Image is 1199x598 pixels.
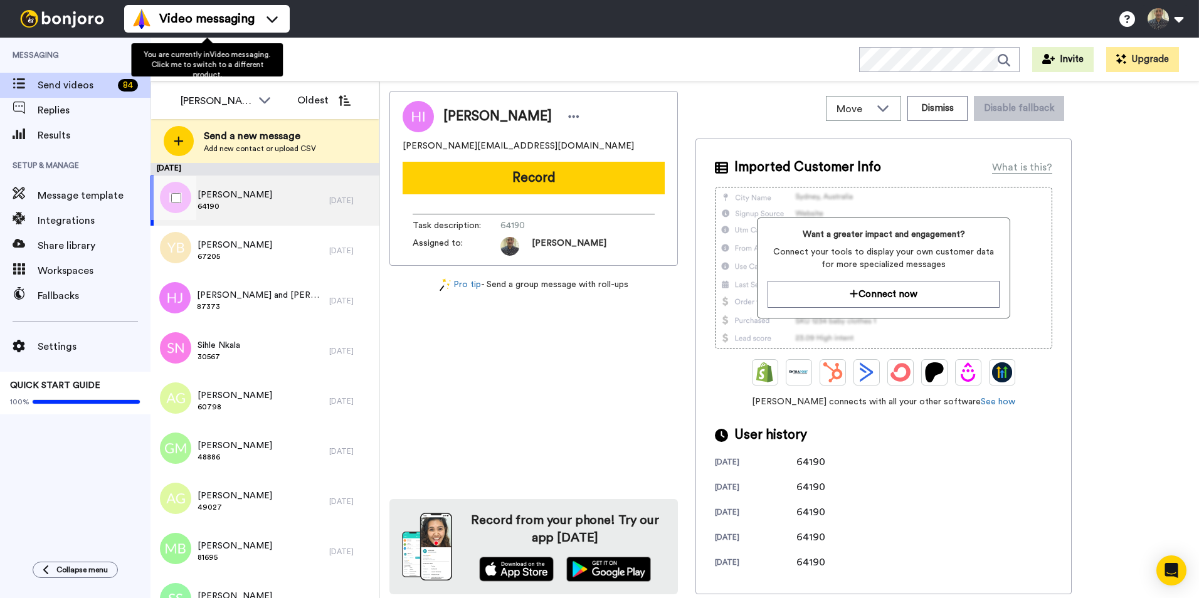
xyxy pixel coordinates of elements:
[992,362,1012,382] img: GoHighLevel
[38,188,151,203] span: Message template
[197,289,323,302] span: [PERSON_NAME] and [PERSON_NAME]
[10,381,100,390] span: QUICK START GUIDE
[403,162,665,194] button: Record
[403,140,634,152] span: [PERSON_NAME][EMAIL_ADDRESS][DOMAIN_NAME]
[907,96,968,121] button: Dismiss
[500,219,620,232] span: 64190
[33,562,118,578] button: Collapse menu
[160,533,191,564] img: mb.png
[389,278,678,291] div: - Send a group message with roll-ups
[15,10,109,28] img: bj-logo-header-white.svg
[132,9,152,29] img: vm-color.svg
[329,396,373,406] div: [DATE]
[159,10,255,28] span: Video messaging
[159,282,191,313] img: hj.png
[992,160,1052,175] div: What is this?
[823,362,843,382] img: Hubspot
[329,246,373,256] div: [DATE]
[532,237,606,256] span: [PERSON_NAME]
[715,507,796,520] div: [DATE]
[715,557,796,570] div: [DATE]
[197,302,323,312] span: 87373
[734,158,881,177] span: Imported Customer Info
[755,362,775,382] img: Shopify
[38,238,151,253] span: Share library
[38,78,113,93] span: Send videos
[38,339,151,354] span: Settings
[890,362,911,382] img: ConvertKit
[413,237,500,256] span: Assigned to:
[715,532,796,545] div: [DATE]
[329,496,373,506] div: [DATE]
[1106,47,1179,72] button: Upgrade
[160,483,191,514] img: ag.png
[796,530,859,545] div: 64190
[465,511,665,547] h4: Record from your phone! Try our app [DATE]
[198,552,272,562] span: 81695
[329,346,373,356] div: [DATE]
[734,426,807,444] span: User history
[924,362,944,382] img: Patreon
[789,362,809,382] img: Ontraport
[204,144,316,154] span: Add new contact or upload CSV
[981,397,1015,406] a: See how
[958,362,978,382] img: Drip
[38,263,151,278] span: Workspaces
[837,102,870,117] span: Move
[796,505,859,520] div: 64190
[198,339,240,352] span: Sihle Nkala
[198,540,272,552] span: [PERSON_NAME]
[198,389,272,402] span: [PERSON_NAME]
[566,557,651,582] img: playstore
[768,281,999,308] button: Connect now
[768,228,999,241] span: Want a greater impact and engagement?
[1156,555,1186,585] div: Open Intercom Messenger
[974,96,1064,121] button: Disable fallback
[413,219,500,232] span: Task description :
[440,278,481,291] a: Pro tip
[181,93,252,108] div: [PERSON_NAME]
[198,201,272,211] span: 64190
[288,88,360,113] button: Oldest
[151,163,379,176] div: [DATE]
[198,439,272,452] span: [PERSON_NAME]
[329,296,373,306] div: [DATE]
[198,452,272,462] span: 48886
[329,547,373,557] div: [DATE]
[768,246,999,271] span: Connect your tools to display your own customer data for more specialized messages
[796,454,859,469] div: 64190
[715,482,796,495] div: [DATE]
[198,352,240,362] span: 30567
[198,251,272,261] span: 67205
[403,101,434,132] img: Image of Hany Ibrahim
[329,446,373,456] div: [DATE]
[715,396,1052,408] span: [PERSON_NAME] connects with all your other software
[160,382,191,414] img: ag.png
[796,480,859,495] div: 64190
[500,237,519,256] img: a88c8c50-d028-4b1e-aab6-cfb926e6fd3d-1664175846.jpg
[198,490,272,502] span: [PERSON_NAME]
[10,397,29,407] span: 100%
[198,239,272,251] span: [PERSON_NAME]
[1032,47,1094,72] button: Invite
[440,278,451,291] img: magic-wand.svg
[198,502,272,512] span: 49027
[796,555,859,570] div: 64190
[160,232,191,263] img: yb.png
[402,513,452,580] img: download
[857,362,877,382] img: ActiveCampaign
[198,189,272,201] span: [PERSON_NAME]
[329,196,373,206] div: [DATE]
[56,565,108,575] span: Collapse menu
[144,51,270,78] span: You are currently in Video messaging . Click me to switch to a different product.
[160,332,191,364] img: sn.png
[198,402,272,412] span: 60798
[118,79,138,92] div: 84
[160,433,191,464] img: gm.png
[38,103,151,118] span: Replies
[38,288,151,303] span: Fallbacks
[443,107,552,126] span: [PERSON_NAME]
[204,129,316,144] span: Send a new message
